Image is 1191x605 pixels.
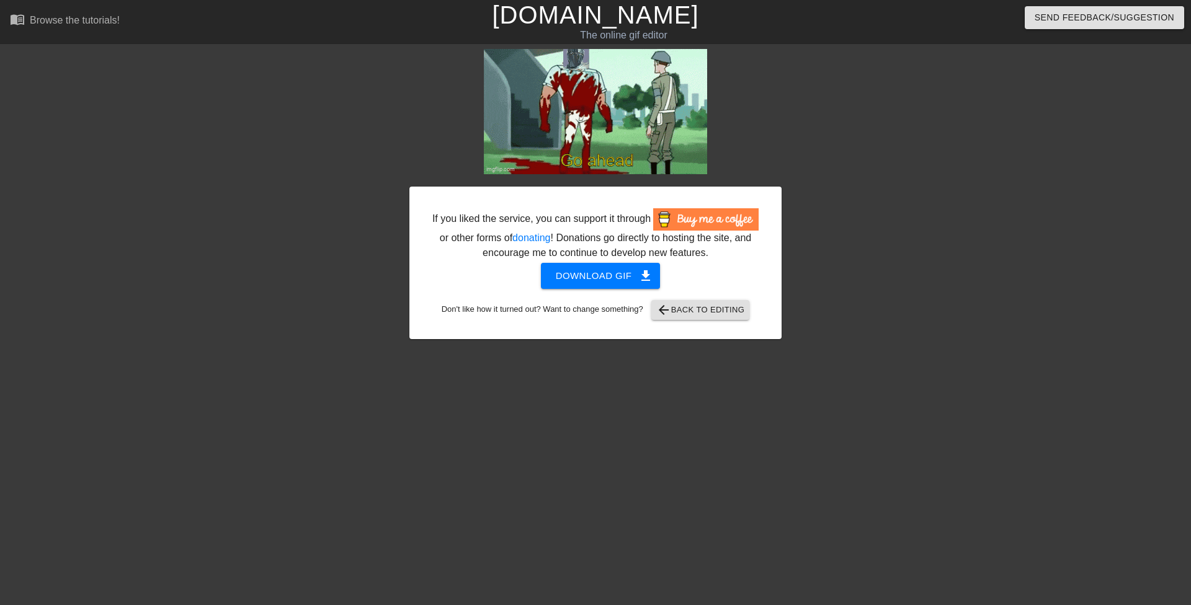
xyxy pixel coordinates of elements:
span: Send Feedback/Suggestion [1035,10,1174,25]
img: 7T5QO1mF.gif [484,49,707,174]
div: The online gif editor [403,28,844,43]
span: Download gif [556,268,646,284]
a: Browse the tutorials! [10,12,120,31]
button: Download gif [541,263,661,289]
a: Download gif [531,270,661,280]
span: menu_book [10,12,25,27]
div: Browse the tutorials! [30,15,120,25]
button: Back to Editing [651,300,750,320]
div: Don't like how it turned out? Want to change something? [429,300,762,320]
img: Buy Me A Coffee [653,208,759,231]
a: [DOMAIN_NAME] [492,1,698,29]
a: donating [512,232,550,243]
span: Back to Editing [656,302,745,317]
span: arrow_back [656,302,671,317]
div: If you liked the service, you can support it through or other forms of ! Donations go directly to... [431,208,760,260]
button: Send Feedback/Suggestion [1025,6,1184,29]
span: get_app [638,268,653,283]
